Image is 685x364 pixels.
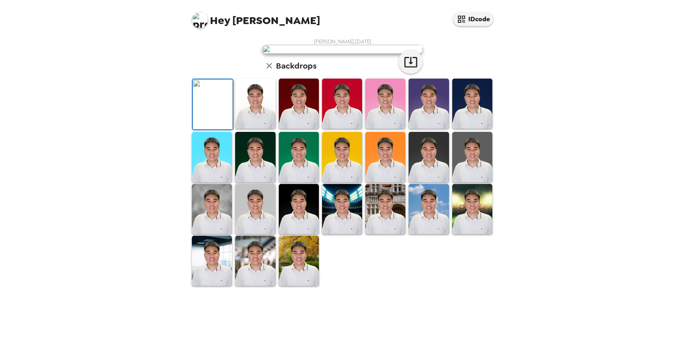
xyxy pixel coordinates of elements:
[192,8,320,26] span: [PERSON_NAME]
[453,12,493,26] button: IDcode
[276,59,316,72] h6: Backdrops
[314,38,371,45] span: [PERSON_NAME] , [DATE]
[210,13,230,28] span: Hey
[192,12,208,28] img: profile pic
[193,79,233,129] img: Original
[262,45,423,54] img: user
